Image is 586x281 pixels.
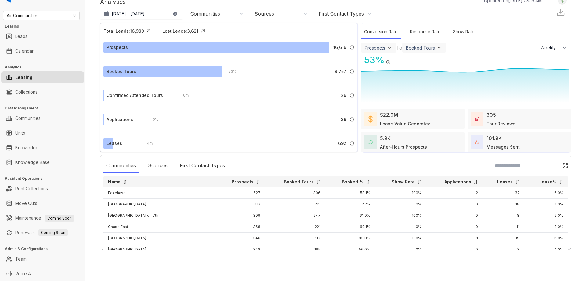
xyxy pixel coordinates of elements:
[487,111,496,119] div: 305
[15,112,41,124] a: Communities
[426,210,483,221] td: 0
[1,142,84,154] li: Knowledge
[215,221,265,233] td: 368
[15,30,27,43] a: Leads
[146,116,158,123] div: 0 %
[396,44,402,51] div: To
[316,180,320,184] img: sorting
[426,244,483,255] td: 0
[215,233,265,244] td: 346
[1,253,84,265] li: Team
[349,93,354,98] img: Info
[15,86,38,98] a: Collections
[103,187,215,199] td: Foxchase
[375,210,427,221] td: 100%
[107,44,128,51] div: Prospects
[15,156,50,168] a: Knowledge Base
[15,183,48,195] a: Rent Collections
[426,187,483,199] td: 2
[386,60,391,65] img: Info
[100,8,183,19] button: [DATE] - [DATE]
[319,10,364,17] div: First Contact Types
[265,233,325,244] td: 117
[1,183,84,195] li: Rent Collections
[349,141,354,146] img: Info
[5,105,85,111] h3: Data Management
[524,199,568,210] td: 4.0%
[349,69,354,74] img: Info
[338,140,346,147] span: 692
[537,42,571,53] button: Weekly
[1,71,84,83] li: Leasing
[392,179,415,185] p: Show Rate
[368,115,373,123] img: LeaseValue
[7,11,76,20] span: Air Communities
[487,135,502,142] div: 101.9K
[361,53,385,67] div: 53 %
[335,68,346,75] span: 8,757
[256,180,260,184] img: sorting
[380,135,391,142] div: 5.9K
[1,30,84,43] li: Leads
[162,28,198,34] div: Lost Leads: 3,621
[123,180,127,184] img: sorting
[349,117,354,122] img: Info
[1,45,84,57] li: Calendar
[341,116,346,123] span: 39
[406,45,435,50] div: Booked Tours
[386,45,392,51] img: ViewFilterArrow
[375,221,427,233] td: 0%
[1,212,84,224] li: Maintenance
[15,268,32,280] a: Voice AI
[483,187,524,199] td: 32
[108,179,121,185] p: Name
[562,163,568,169] img: Click Icon
[38,229,68,236] span: Coming Soon
[380,120,431,127] div: Lease Value Generated
[107,116,133,123] div: Applications
[325,210,375,221] td: 61.9%
[473,180,478,184] img: sorting
[107,92,163,99] div: Confirmed Attended Tours
[15,45,34,57] a: Calendar
[103,244,215,255] td: [GEOGRAPHIC_DATA]
[483,233,524,244] td: 39
[450,25,478,39] div: Show Rate
[103,221,215,233] td: Chase East
[349,45,354,50] img: Info
[107,68,136,75] div: Booked Tours
[255,10,274,17] div: Sources
[112,11,145,17] p: [DATE] - [DATE]
[341,92,346,99] span: 29
[45,215,74,222] span: Coming Soon
[483,199,524,210] td: 18
[365,45,385,50] div: Prospects
[5,65,85,70] h3: Analytics
[15,253,27,265] a: Team
[426,233,483,244] td: 1
[487,120,515,127] div: Tour Reviews
[103,233,215,244] td: [GEOGRAPHIC_DATA]
[325,233,375,244] td: 33.8%
[265,244,325,255] td: 195
[177,159,228,173] div: First Contact Types
[325,199,375,210] td: 52.2%
[5,246,85,252] h3: Admin & Configurations
[483,221,524,233] td: 11
[342,179,364,185] p: Booked %
[265,210,325,221] td: 247
[426,199,483,210] td: 0
[375,199,427,210] td: 0%
[215,199,265,210] td: 412
[215,187,265,199] td: 527
[325,187,375,199] td: 58.1%
[265,199,325,210] td: 215
[265,187,325,199] td: 306
[417,180,421,184] img: sorting
[215,210,265,221] td: 399
[497,179,513,185] p: Leases
[475,117,479,121] img: TourReviews
[1,127,84,139] li: Units
[15,71,32,83] a: Leasing
[539,179,557,185] p: Lease%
